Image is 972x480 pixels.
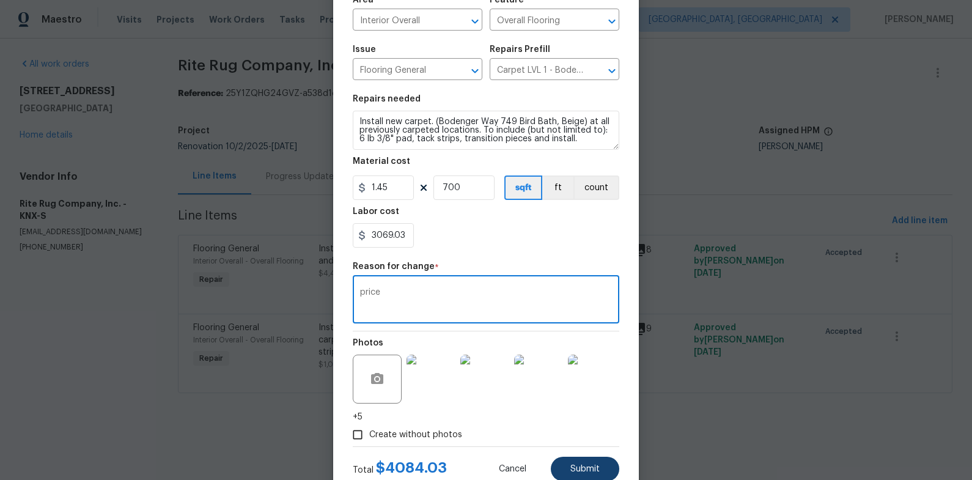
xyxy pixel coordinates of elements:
[603,13,620,30] button: Open
[353,157,410,166] h5: Material cost
[369,429,462,441] span: Create without photos
[353,262,435,271] h5: Reason for change
[466,13,484,30] button: Open
[573,175,619,200] button: count
[490,45,550,54] h5: Repairs Prefill
[376,460,447,475] span: $ 4084.03
[603,62,620,79] button: Open
[353,95,421,103] h5: Repairs needed
[504,175,542,200] button: sqft
[360,288,612,314] textarea: price
[353,111,619,150] textarea: Install new carpet. (Bodenger Way 749 Bird Bath, Beige) at all previously carpeted locations. To ...
[353,411,363,423] span: +5
[353,207,399,216] h5: Labor cost
[542,175,573,200] button: ft
[353,45,376,54] h5: Issue
[353,462,447,476] div: Total
[466,62,484,79] button: Open
[499,465,526,474] span: Cancel
[570,465,600,474] span: Submit
[353,339,383,347] h5: Photos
